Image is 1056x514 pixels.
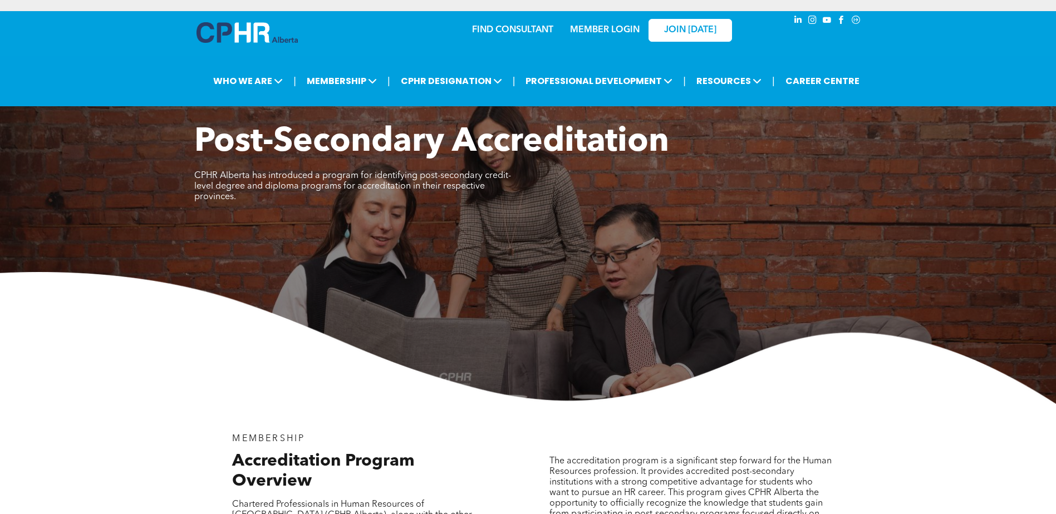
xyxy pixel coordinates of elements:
span: RESOURCES [693,71,765,91]
span: MEMBERSHIP [232,434,305,443]
span: Post-Secondary Accreditation [194,126,669,159]
span: MEMBERSHIP [303,71,380,91]
a: facebook [836,14,848,29]
li: | [513,70,515,92]
span: Accreditation Program Overview [232,453,415,490]
span: WHO WE ARE [210,71,286,91]
a: linkedin [792,14,804,29]
a: MEMBER LOGIN [570,26,640,34]
li: | [772,70,775,92]
li: | [293,70,296,92]
span: JOIN [DATE] [664,25,716,36]
span: CPHR DESIGNATION [397,71,505,91]
a: youtube [821,14,833,29]
img: A blue and white logo for cp alberta [197,22,298,43]
li: | [683,70,686,92]
li: | [387,70,390,92]
a: Social network [850,14,862,29]
span: CPHR Alberta has introduced a program for identifying post-secondary credit-level degree and dipl... [194,171,511,201]
a: JOIN [DATE] [649,19,732,42]
span: PROFESSIONAL DEVELOPMENT [522,71,676,91]
a: CAREER CENTRE [782,71,863,91]
a: instagram [807,14,819,29]
a: FIND CONSULTANT [472,26,553,34]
